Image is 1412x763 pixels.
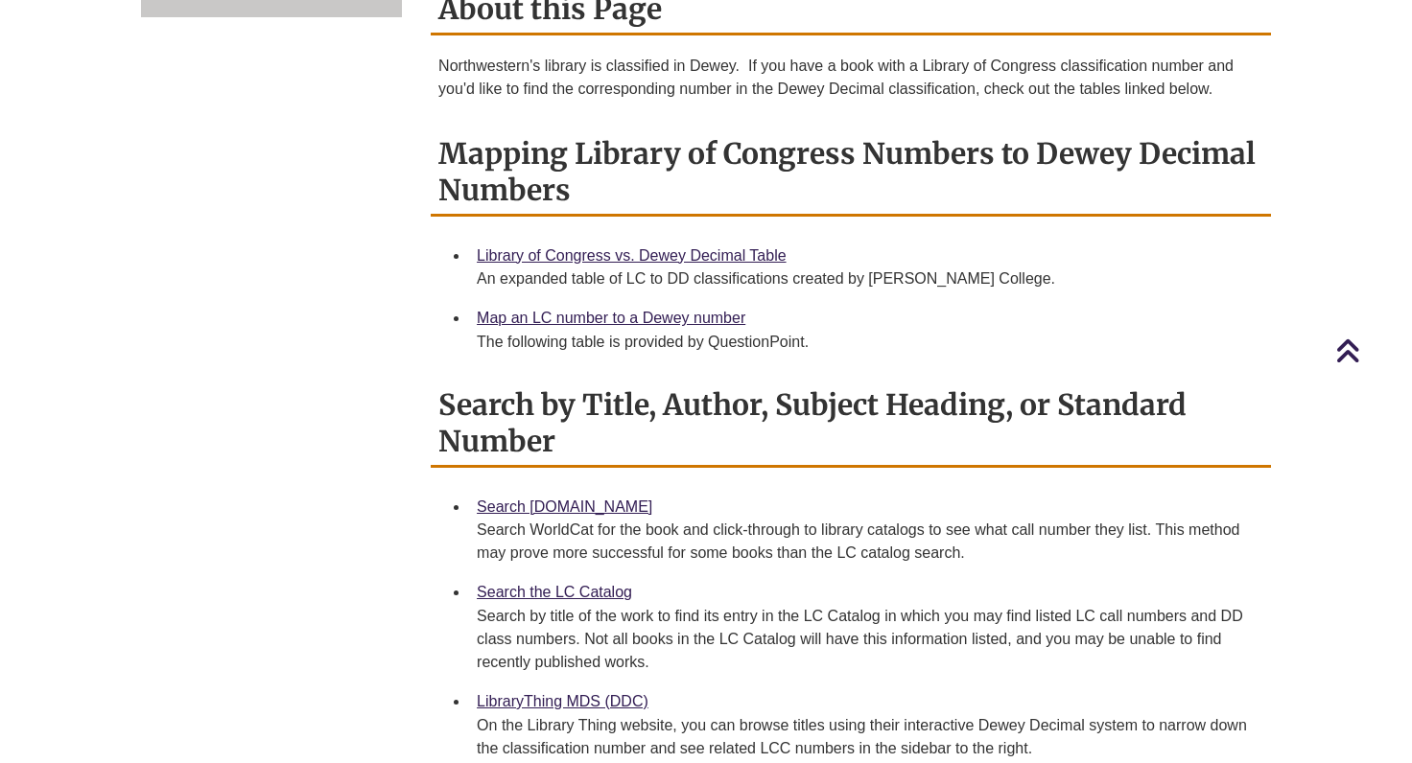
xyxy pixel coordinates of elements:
[1335,337,1407,363] a: Back to Top
[477,247,787,264] a: Library of Congress vs. Dewey Decimal Table
[431,129,1271,217] h2: Mapping Library of Congress Numbers to Dewey Decimal Numbers
[477,310,745,326] a: Map an LC number to a Dewey number
[477,584,632,600] a: Search the LC Catalog
[477,519,1256,565] div: Search WorldCat for the book and click-through to library catalogs to see what call number they l...
[438,55,1263,101] p: Northwestern's library is classified in Dewey. If you have a book with a Library of Congress clas...
[477,498,652,515] a: Search [DOMAIN_NAME]
[477,693,648,709] a: LibraryThing MDS (DDC)
[431,381,1271,468] h2: Search by Title, Author, Subject Heading, or Standard Number
[477,605,1256,674] div: Search by title of the work to find its entry in the LC Catalog in which you may find listed LC c...
[477,331,1256,354] div: The following table is provided by QuestionPoint.
[477,267,1256,290] div: An expanded table of LC to DD classifications created by [PERSON_NAME] College.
